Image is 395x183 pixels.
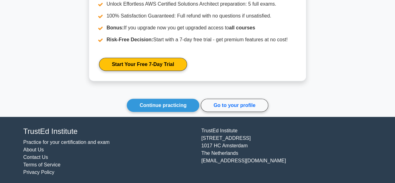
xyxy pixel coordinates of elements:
h4: TrustEd Institute [23,127,194,136]
a: Start Your Free 7-Day Trial [99,58,187,71]
a: About Us [23,147,44,152]
div: TrustEd Institute [STREET_ADDRESS] 1017 HC Amsterdam The Netherlands [EMAIL_ADDRESS][DOMAIN_NAME] [198,127,376,176]
a: Terms of Service [23,162,61,167]
a: Contact Us [23,155,48,160]
a: Go to your profile [201,99,268,112]
a: Continue practicing [127,99,199,112]
a: Privacy Policy [23,170,55,175]
a: Practice for your certification and exam [23,140,110,145]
